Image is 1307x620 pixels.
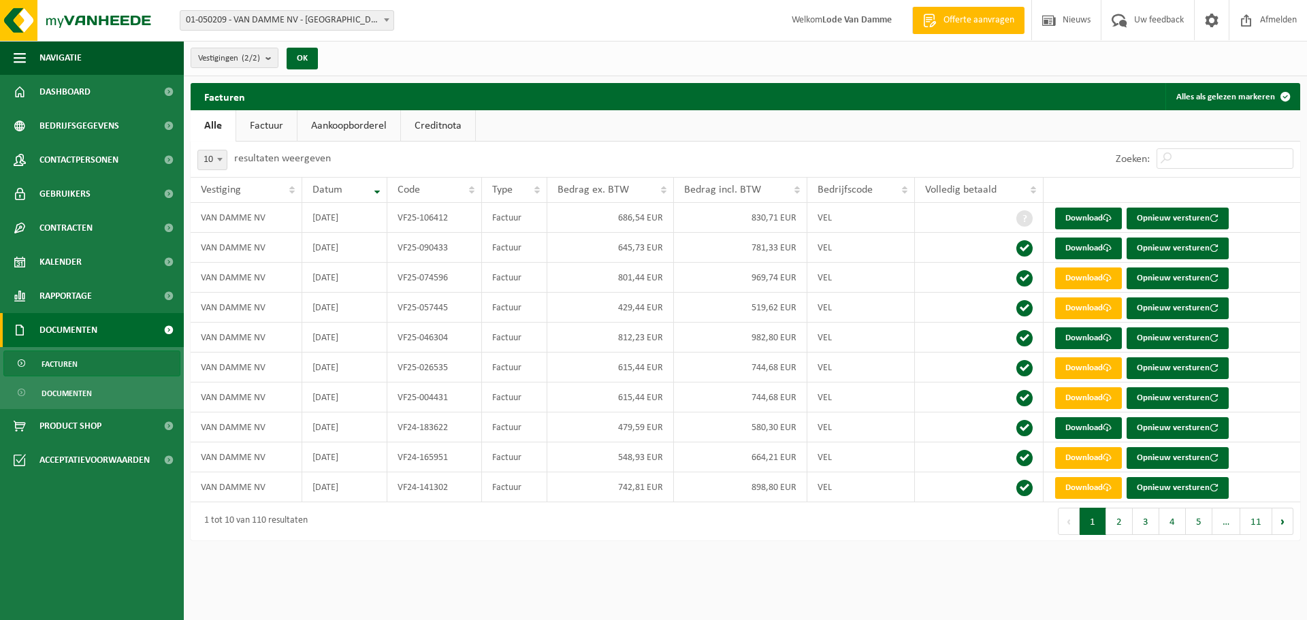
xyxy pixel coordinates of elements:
td: 982,80 EUR [674,323,807,353]
td: VEL [807,203,915,233]
a: Factuur [236,110,297,142]
button: 3 [1133,508,1159,535]
a: Download [1055,417,1122,439]
td: Factuur [482,472,547,502]
a: Download [1055,208,1122,229]
span: 01-050209 - VAN DAMME NV - WAREGEM [180,11,393,30]
span: Bedrag incl. BTW [684,184,761,195]
a: Creditnota [401,110,475,142]
span: Vestigingen [198,48,260,69]
button: 11 [1240,508,1272,535]
span: 10 [197,150,227,170]
button: Opnieuw versturen [1127,267,1229,289]
td: 519,62 EUR [674,293,807,323]
a: Offerte aanvragen [912,7,1024,34]
button: Opnieuw versturen [1127,208,1229,229]
td: Factuur [482,293,547,323]
span: Bedrag ex. BTW [558,184,629,195]
td: 781,33 EUR [674,233,807,263]
td: VEL [807,293,915,323]
span: Gebruikers [39,177,91,211]
a: Download [1055,477,1122,499]
count: (2/2) [242,54,260,63]
td: VF24-141302 [387,472,482,502]
td: [DATE] [302,323,387,353]
a: Download [1055,447,1122,469]
button: 4 [1159,508,1186,535]
td: [DATE] [302,353,387,382]
td: VEL [807,263,915,293]
td: [DATE] [302,472,387,502]
td: VAN DAMME NV [191,442,302,472]
div: 1 tot 10 van 110 resultaten [197,509,308,534]
td: VEL [807,472,915,502]
h2: Facturen [191,83,259,110]
label: Zoeken: [1116,154,1150,165]
td: VAN DAMME NV [191,263,302,293]
td: [DATE] [302,293,387,323]
td: VF24-183622 [387,412,482,442]
span: Volledig betaald [925,184,997,195]
td: VF25-026535 [387,353,482,382]
button: Opnieuw versturen [1127,447,1229,469]
td: VAN DAMME NV [191,323,302,353]
a: Download [1055,357,1122,379]
span: Bedrijfsgegevens [39,109,119,143]
button: Opnieuw versturen [1127,477,1229,499]
td: VAN DAMME NV [191,353,302,382]
td: VF25-046304 [387,323,482,353]
td: VEL [807,233,915,263]
a: Alle [191,110,236,142]
td: Factuur [482,323,547,353]
td: 898,80 EUR [674,472,807,502]
td: Factuur [482,263,547,293]
td: 429,44 EUR [547,293,674,323]
td: 645,73 EUR [547,233,674,263]
span: Documenten [39,313,97,347]
a: Download [1055,297,1122,319]
td: VAN DAMME NV [191,203,302,233]
td: 812,23 EUR [547,323,674,353]
td: [DATE] [302,233,387,263]
button: Opnieuw versturen [1127,238,1229,259]
td: VEL [807,412,915,442]
td: Factuur [482,353,547,382]
a: Download [1055,238,1122,259]
td: [DATE] [302,412,387,442]
span: Documenten [42,380,92,406]
td: 742,81 EUR [547,472,674,502]
td: VF25-090433 [387,233,482,263]
button: Opnieuw versturen [1127,417,1229,439]
td: VAN DAMME NV [191,293,302,323]
td: VEL [807,353,915,382]
td: Factuur [482,382,547,412]
span: Code [398,184,420,195]
strong: Lode Van Damme [822,15,892,25]
a: Download [1055,327,1122,349]
a: Documenten [3,380,180,406]
span: Contactpersonen [39,143,118,177]
button: Opnieuw versturen [1127,387,1229,409]
td: 801,44 EUR [547,263,674,293]
button: 1 [1080,508,1106,535]
button: Opnieuw versturen [1127,297,1229,319]
td: VF25-057445 [387,293,482,323]
td: VEL [807,323,915,353]
td: VF25-004431 [387,382,482,412]
td: 615,44 EUR [547,382,674,412]
td: [DATE] [302,263,387,293]
a: Download [1055,387,1122,409]
button: Opnieuw versturen [1127,327,1229,349]
td: VF25-106412 [387,203,482,233]
td: 580,30 EUR [674,412,807,442]
td: VEL [807,442,915,472]
span: Datum [312,184,342,195]
span: Bedrijfscode [818,184,873,195]
a: Aankoopborderel [297,110,400,142]
span: Rapportage [39,279,92,313]
span: Navigatie [39,41,82,75]
span: Dashboard [39,75,91,109]
td: [DATE] [302,442,387,472]
td: 744,68 EUR [674,382,807,412]
td: VAN DAMME NV [191,382,302,412]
